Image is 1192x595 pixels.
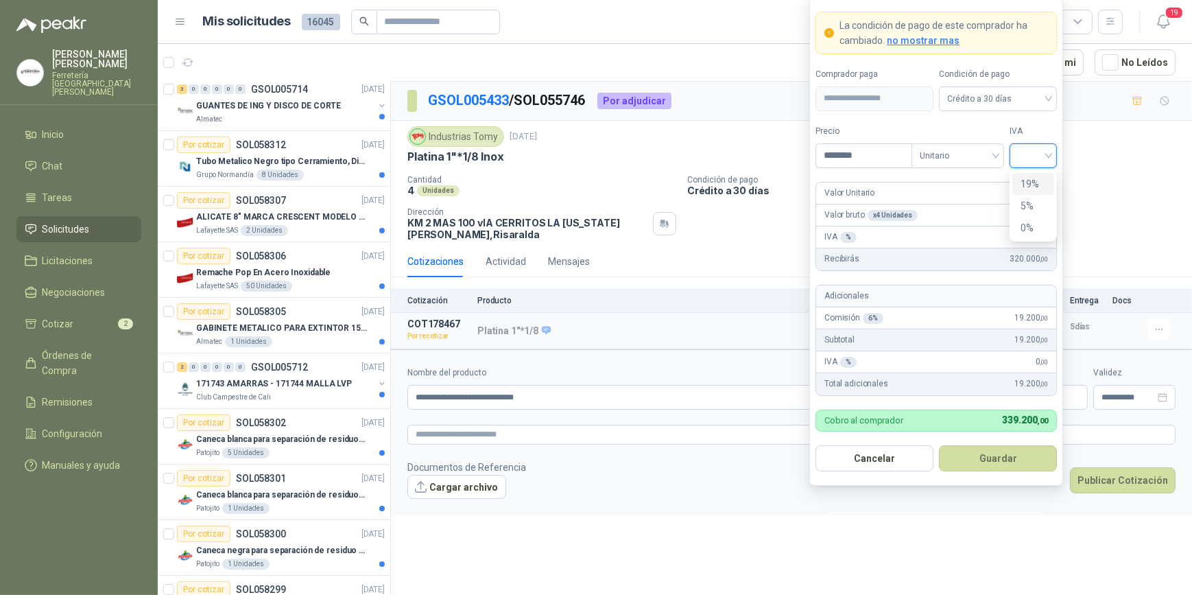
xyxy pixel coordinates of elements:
img: Company Logo [177,159,193,175]
p: SOL058299 [236,585,286,594]
p: Grupo Normandía [196,170,254,180]
a: Tareas [16,185,141,211]
a: Por cotizarSOL058305[DATE] Company LogoGABINETE METALICO PARA EXTINTOR 15 LBAlmatec1 Unidades [158,298,390,353]
button: Publicar Cotización [1070,467,1176,493]
span: Manuales y ayuda [43,458,121,473]
a: Remisiones [16,389,141,415]
p: Valor bruto [824,209,918,222]
p: Cobro al comprador [824,416,903,425]
span: exclamation-circle [824,28,834,38]
img: Company Logo [177,381,193,397]
p: Almatec [196,114,222,125]
img: Company Logo [17,60,43,86]
button: Cancelar [815,445,933,471]
img: Company Logo [177,492,193,509]
p: GSOL005714 [251,84,308,94]
img: Company Logo [177,548,193,564]
span: Tareas [43,190,73,205]
div: 2 [177,362,187,372]
p: Lafayette SAS [196,281,238,292]
span: Cotizar [43,316,74,331]
p: GABINETE METALICO PARA EXTINTOR 15 LB [196,322,367,335]
p: Subtotal [824,334,855,347]
a: Por cotizarSOL058312[DATE] Company LogoTubo Metalico Negro tipo Cerramiento, Diametro 1-1/2", Esp... [158,131,390,187]
p: SOL058307 [236,196,286,205]
a: Por cotizarSOL058300[DATE] Company LogoCaneca negra para separación de residuo 55 LTPatojito1 Uni... [158,520,390,576]
div: 0 [235,84,246,94]
span: 19.200 [1014,377,1048,390]
button: Cargar archivo [407,475,506,500]
a: Por cotizarSOL058307[DATE] Company LogoALICATE 8" MARCA CRESCENT MODELO 38008tvLafayette SAS2 Uni... [158,187,390,242]
div: 1 Unidades [222,559,270,570]
span: Configuración [43,426,103,441]
p: Ferretería [GEOGRAPHIC_DATA][PERSON_NAME] [52,71,141,96]
p: [DATE] [361,472,385,485]
p: [DATE] [361,417,385,430]
button: Guardar [939,445,1057,471]
div: % [840,232,857,243]
p: Crédito a 30 días [687,185,1187,196]
p: Cotización [407,296,469,305]
p: [DATE] [361,83,385,96]
a: Órdenes de Compra [16,342,141,384]
a: Configuración [16,421,141,447]
span: Órdenes de Compra [43,348,128,378]
p: La condición de pago de este comprador ha cambiado. [839,18,1048,48]
a: Por cotizarSOL058306[DATE] Company LogoRemache Pop En Acero InoxidableLafayette SAS50 Unidades [158,242,390,298]
p: Documentos de Referencia [407,460,526,475]
p: Caneca blanca para separación de residuos 121 LT [196,433,367,446]
img: Logo peakr [16,16,86,33]
img: Company Logo [410,129,425,144]
p: COT178467 [407,318,469,329]
div: 3 [177,84,187,94]
div: 0% [1012,217,1054,239]
a: Solicitudes [16,216,141,242]
p: SOL058312 [236,140,286,150]
span: ,00 [1040,255,1049,263]
div: Por cotizar [177,248,230,264]
div: Por cotizar [177,470,230,487]
p: Adicionales [824,290,868,303]
span: Unitario [920,145,996,166]
p: [DATE] [361,528,385,541]
p: [DATE] [361,305,385,318]
img: Company Logo [177,270,193,286]
p: 171743 AMARRAS - 171744 MALLA LVP [196,377,352,390]
a: Negociaciones [16,279,141,305]
div: 0 [200,362,211,372]
p: Valor Unitario [824,187,874,200]
button: No Leídos [1095,49,1176,75]
a: Por cotizarSOL058302[DATE] Company LogoCaneca blanca para separación de residuos 121 LTPatojito5 ... [158,409,390,465]
p: [DATE] [361,250,385,263]
span: Negociaciones [43,285,106,300]
span: 19.200 [1014,334,1048,347]
p: Por recotizar [407,329,469,343]
div: 8 Unidades [257,170,304,180]
span: 339.200 [1003,415,1049,425]
p: SOL058300 [236,529,286,539]
div: 19% [1021,176,1046,191]
p: IVA [824,231,856,244]
p: SOL058301 [236,474,286,483]
img: Company Logo [177,214,193,231]
div: x 4 Unidades [868,210,918,221]
p: Recibirás [824,253,859,266]
span: 19.200 [1014,312,1048,325]
p: [DATE] [510,130,537,143]
div: Actividad [486,254,526,269]
div: 0 [189,362,199,372]
div: 0 [189,84,199,94]
p: Dirección [407,207,647,217]
p: 5 días [1070,318,1104,335]
div: Cotizaciones [407,254,464,269]
p: Condición de pago [687,175,1187,185]
span: 16045 [302,14,340,30]
div: Por cotizar [177,303,230,320]
a: Licitaciones [16,248,141,274]
p: [DATE] [361,361,385,374]
span: search [359,16,369,26]
div: Por cotizar [177,192,230,209]
p: SOL058302 [236,418,286,428]
div: 5% [1012,195,1054,217]
p: Patojito [196,503,219,514]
